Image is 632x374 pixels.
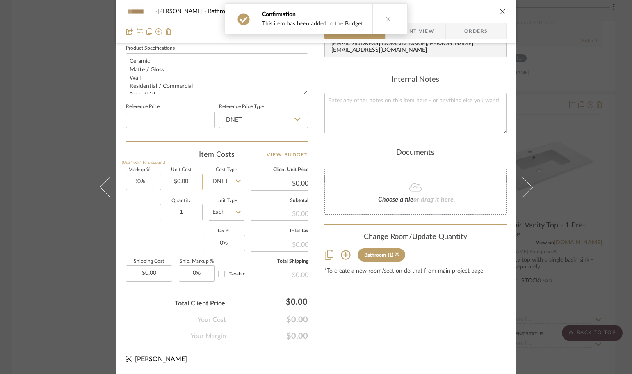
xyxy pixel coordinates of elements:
div: Change Room/Update Quantity [324,233,507,242]
span: Bathroom [208,9,239,14]
span: Choose a file [378,196,413,203]
span: E-[PERSON_NAME] [152,9,208,14]
label: Markup % [126,168,153,172]
label: Unit Type [209,199,244,203]
label: Cost Type [209,168,244,172]
div: Bathroom [364,252,386,258]
span: Total Client Price [175,298,225,308]
span: [PERSON_NAME] [135,356,187,363]
label: Client Unit Price [251,168,308,172]
div: (1) [388,252,393,258]
span: Your Margin [191,331,226,341]
a: View Budget [267,150,308,160]
span: Orders [455,23,497,39]
label: Quantity [160,199,203,203]
div: $0.00 [251,206,308,220]
div: $0.00 [251,236,308,251]
div: $0.00 [251,267,308,282]
label: Total Tax [251,229,308,233]
div: Internal Notes [324,76,507,85]
button: close [499,8,507,15]
div: *To create a new room/section do that from main project page [324,268,507,275]
span: Taxable [229,271,245,276]
div: Confirmation [262,10,364,18]
img: 18f61e5a-d67b-4bf2-8730-321dde85db46_48x40.jpg [126,3,146,20]
span: Client View [397,23,434,39]
span: $0.00 [226,315,308,325]
label: Unit Cost [160,168,203,172]
label: Ship. Markup % [179,259,215,264]
span: Your Cost [198,315,226,325]
label: Tax % [203,229,244,233]
div: This item has been added to the Budget. [262,20,364,28]
div: Documents [324,149,507,158]
span: $0.00 [226,331,308,341]
label: Reference Price [126,105,160,109]
div: Item Costs [126,150,308,160]
label: Product Specifications [126,46,175,50]
label: Reference Price Type [219,105,264,109]
label: Subtotal [251,199,308,203]
div: $0.00 [229,294,311,310]
img: Remove from project [165,28,172,35]
span: or drag it here. [413,196,455,203]
label: Total Shipping [251,259,308,264]
label: Shipping Cost [126,259,172,264]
